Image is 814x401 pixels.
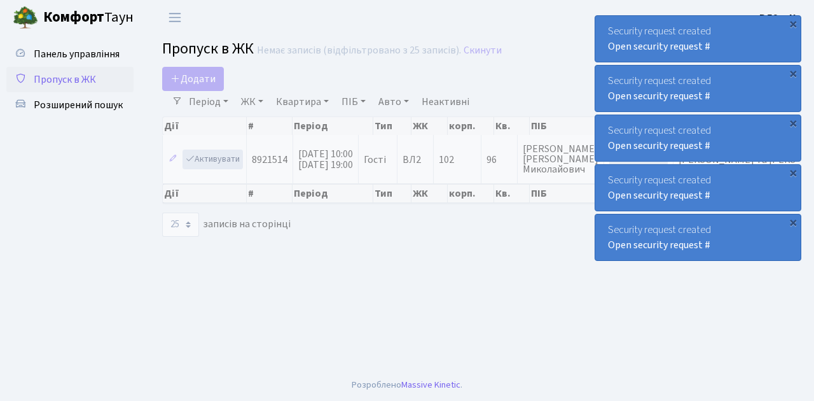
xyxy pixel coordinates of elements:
th: Період [293,117,373,135]
span: Пропуск в ЖК [34,73,96,87]
a: Панель управління [6,41,134,67]
th: ЖК [411,184,448,203]
th: Дії [163,184,247,203]
th: # [247,184,293,203]
span: [DATE] 10:00 [DATE] 19:00 [298,147,353,172]
span: Додати [170,72,216,86]
b: Комфорт [43,7,104,27]
span: 96 [486,155,512,165]
div: Security request created [595,115,801,161]
span: ВЛ2 [403,155,428,165]
select: записів на сторінці [162,213,199,237]
div: Немає записів (відфільтровано з 25 записів). [257,45,461,57]
img: logo.png [13,5,38,31]
th: Дії [163,117,247,135]
a: ПІБ [336,91,371,113]
div: Security request created [595,215,801,260]
div: × [787,67,799,80]
th: Кв. [494,184,530,203]
th: корп. [448,184,494,203]
th: Період [293,184,373,203]
th: Кв. [494,117,530,135]
a: Розширений пошук [6,92,134,118]
div: Security request created [595,66,801,111]
th: Тип [373,117,411,135]
div: Security request created [595,16,801,62]
th: корп. [448,117,494,135]
b: ВЛ2 -. К. [759,11,799,25]
a: Open security request # [608,89,710,103]
span: Гості [364,155,386,165]
a: Open security request # [608,139,710,153]
a: Активувати [183,150,243,169]
a: Авто [373,91,414,113]
span: Панель управління [34,47,120,61]
a: Open security request # [608,39,710,53]
span: Пропуск в ЖК [162,38,254,60]
a: Скинути [464,45,502,57]
th: ПІБ [530,184,608,203]
div: Розроблено . [352,378,462,392]
label: записів на сторінці [162,213,291,237]
a: Неактивні [417,91,474,113]
th: Тип [373,184,411,203]
a: ЖК [236,91,268,113]
span: 8921514 [252,153,287,167]
button: Переключити навігацію [159,7,191,28]
a: Open security request # [608,238,710,252]
div: Security request created [595,165,801,211]
div: × [787,116,799,129]
a: Додати [162,67,224,91]
a: Квартира [271,91,334,113]
th: # [247,117,293,135]
div: × [787,216,799,229]
div: × [787,17,799,30]
a: Open security request # [608,188,710,202]
a: ВЛ2 -. К. [759,10,799,25]
div: × [787,166,799,179]
span: 102 [439,153,454,167]
a: Massive Kinetic [401,378,460,391]
span: [PERSON_NAME] [PERSON_NAME] Миколайович [523,144,598,174]
a: Пропуск в ЖК [6,67,134,92]
span: Таун [43,7,134,29]
a: Період [184,91,233,113]
span: Розширений пошук [34,98,123,112]
th: ЖК [411,117,448,135]
th: ПІБ [530,117,608,135]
